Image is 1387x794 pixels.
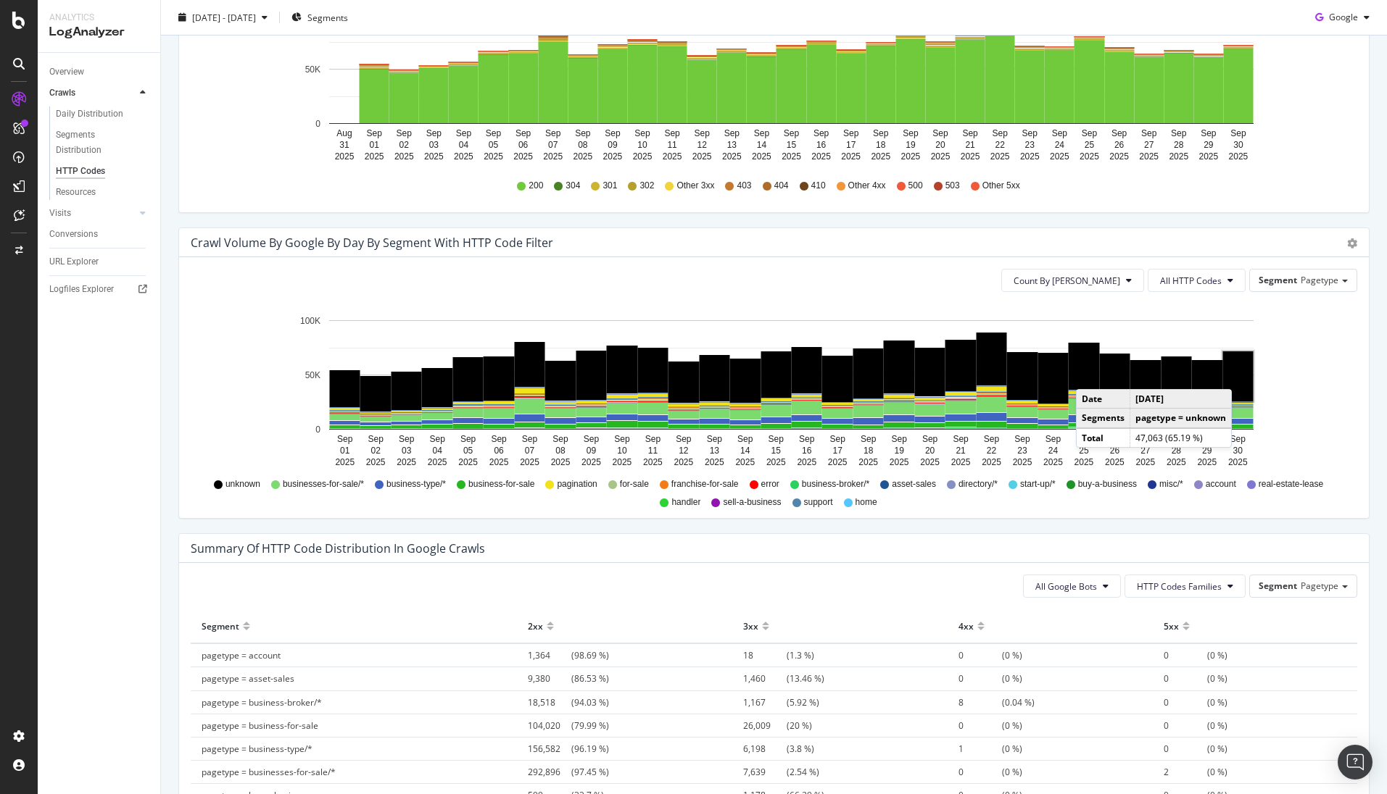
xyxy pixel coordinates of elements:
span: 503 [945,180,960,192]
text: 2025 [365,151,384,162]
text: 2025 [573,151,592,162]
text: 16 [816,140,827,150]
text: Sep [984,434,1000,444]
text: 2025 [613,457,632,467]
span: 1,167 [743,696,787,709]
span: (13.46 %) [743,672,824,685]
span: 301 [603,180,617,192]
text: 2025 [871,151,890,162]
text: 17 [833,446,843,456]
span: pagetype = business-broker/* [202,696,322,709]
text: 10 [637,140,647,150]
text: 15 [771,446,782,456]
text: 2025 [551,457,571,467]
text: 2025 [1109,151,1129,162]
div: HTTP Codes [56,164,105,179]
text: 2025 [458,457,478,467]
text: 2025 [931,151,951,162]
text: Sep [676,434,692,444]
text: 2025 [663,151,682,162]
text: 2025 [722,151,742,162]
text: 06 [518,140,529,150]
text: 29 [1204,140,1214,150]
div: 5xx [1164,614,1179,638]
span: directory/* [959,478,998,490]
span: 304 [566,180,580,192]
text: 13 [727,140,737,150]
text: Sep [368,434,384,444]
text: Sep [399,434,415,444]
span: (1.3 %) [743,649,814,661]
text: Sep [337,434,353,444]
text: 07 [548,140,558,150]
text: 2025 [603,151,623,162]
text: 2025 [951,457,971,467]
text: Sep [605,128,621,138]
span: 0 [1164,672,1207,685]
text: 2025 [1080,151,1099,162]
span: 18 [743,649,787,661]
a: Visits [49,206,136,221]
div: Open Intercom Messenger [1338,745,1372,780]
text: Sep [664,128,680,138]
button: [DATE] - [DATE] [173,6,273,29]
span: error [761,478,779,490]
button: Google [1309,6,1375,29]
text: 08 [555,446,566,456]
span: sell-a-business [723,496,781,509]
text: 2025 [766,457,786,467]
text: Sep [891,434,907,444]
div: URL Explorer [49,254,99,269]
text: Sep [769,434,784,444]
span: 8 [959,696,1002,709]
text: 2025 [489,457,509,467]
text: Sep [1230,434,1246,444]
span: 0 [1164,649,1207,661]
a: Daily Distribution [56,106,150,122]
span: 1,364 [528,649,571,661]
text: Sep [861,434,877,444]
span: [DATE] - [DATE] [192,11,256,23]
text: Aug [336,128,352,138]
text: 2025 [990,151,1010,162]
svg: A chart. [191,304,1346,472]
text: 06 [494,446,504,456]
text: Sep [584,434,600,444]
a: Crawls [49,85,136,101]
text: 2025 [1228,457,1248,467]
text: 07 [525,446,535,456]
text: Sep [799,434,815,444]
text: 2025 [1136,457,1156,467]
text: 100K [300,316,320,326]
text: Sep [366,128,382,138]
text: 2025 [782,151,801,162]
span: support [804,496,833,509]
text: 12 [697,140,708,150]
text: 24 [1055,140,1065,150]
span: (5.92 %) [743,696,819,709]
text: 22 [987,446,997,456]
text: 19 [906,140,916,150]
text: 26 [1110,446,1120,456]
text: 2025 [1229,151,1249,162]
text: 31 [339,140,349,150]
text: 2025 [692,151,712,162]
text: 13 [710,446,720,456]
text: Sep [460,434,476,444]
text: 26 [1114,140,1125,150]
text: Sep [545,128,561,138]
text: Sep [873,128,889,138]
span: 200 [529,180,543,192]
text: 14 [740,446,750,456]
text: 2025 [735,457,755,467]
text: 05 [489,140,499,150]
text: 2025 [1169,151,1188,162]
span: 403 [737,180,751,192]
text: Sep [1052,128,1068,138]
text: 02 [399,140,410,150]
text: 18 [876,140,886,150]
text: Sep [903,128,919,138]
text: 2025 [1199,151,1219,162]
span: 1,460 [743,672,787,685]
text: 20 [935,140,945,150]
